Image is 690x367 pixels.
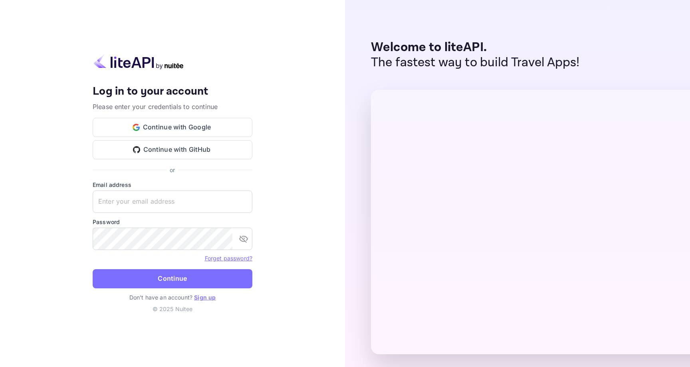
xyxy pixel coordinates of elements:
a: Sign up [194,294,216,301]
button: Continue with GitHub [93,140,252,159]
p: or [170,166,175,174]
p: Please enter your credentials to continue [93,102,252,111]
p: The fastest way to build Travel Apps! [371,55,580,70]
p: Don't have an account? [93,293,252,302]
a: Forget password? [205,255,252,262]
label: Password [93,218,252,226]
p: © 2025 Nuitee [93,305,252,313]
a: Forget password? [205,254,252,262]
button: toggle password visibility [236,231,252,247]
h4: Log in to your account [93,85,252,99]
input: Enter your email address [93,190,252,213]
button: Continue [93,269,252,288]
img: liteapi [93,54,184,69]
label: Email address [93,181,252,189]
button: Continue with Google [93,118,252,137]
p: Welcome to liteAPI. [371,40,580,55]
